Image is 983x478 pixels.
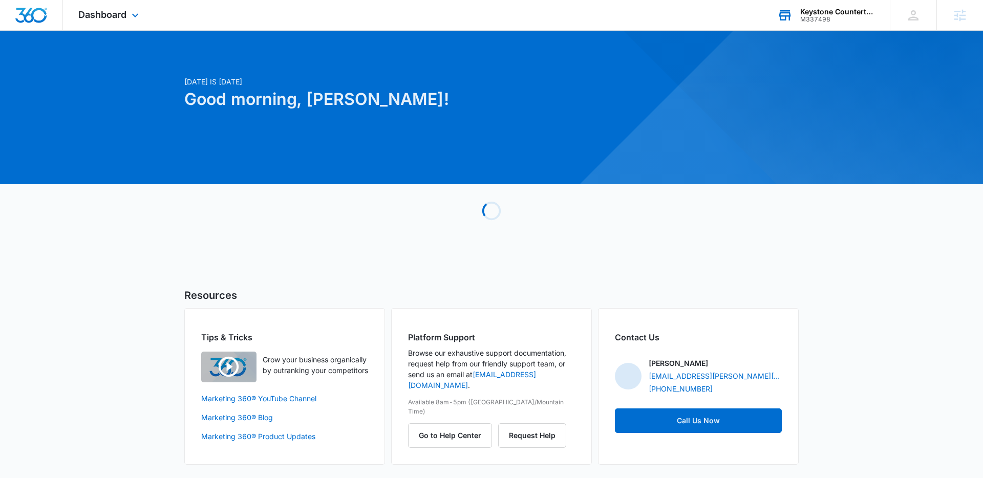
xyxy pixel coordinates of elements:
a: Go to Help Center [408,431,498,440]
p: Available 8am-5pm ([GEOGRAPHIC_DATA]/Mountain Time) [408,398,575,416]
div: account id [800,16,875,23]
p: [DATE] is [DATE] [184,76,590,87]
a: Marketing 360® YouTube Channel [201,393,368,404]
p: Grow your business organically by outranking your competitors [263,354,368,376]
button: Go to Help Center [408,423,492,448]
a: Marketing 360® Blog [201,412,368,423]
a: Marketing 360® Product Updates [201,431,368,442]
p: [PERSON_NAME] [649,358,708,368]
a: [PHONE_NUMBER] [649,383,713,394]
img: Quick Overview Video [201,352,257,382]
h2: Contact Us [615,331,782,343]
a: Request Help [498,431,566,440]
p: Browse our exhaustive support documentation, request help from our friendly support team, or send... [408,347,575,390]
a: [EMAIL_ADDRESS][PERSON_NAME][DOMAIN_NAME] [649,371,782,381]
img: Kenzie Ryan [615,363,642,389]
a: Call Us Now [615,408,782,433]
h1: Good morning, [PERSON_NAME]! [184,87,590,112]
button: Request Help [498,423,566,448]
h2: Platform Support [408,331,575,343]
h5: Resources [184,288,799,303]
h2: Tips & Tricks [201,331,368,343]
div: account name [800,8,875,16]
span: Dashboard [78,9,126,20]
